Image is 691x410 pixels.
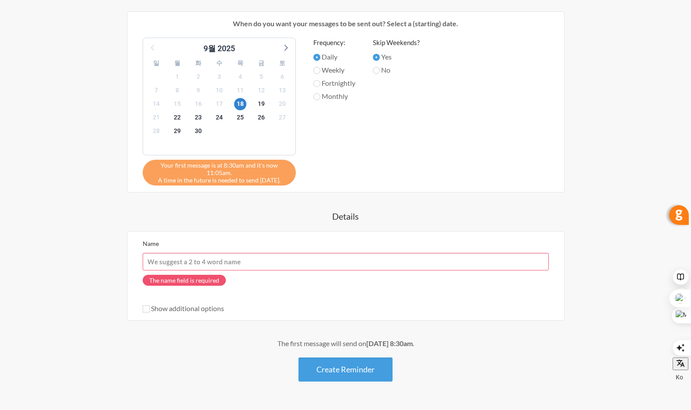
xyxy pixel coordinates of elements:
input: Weekly [313,67,320,74]
span: 2025년 10월 22일 수요일 [171,112,183,124]
div: The first message will send on . [92,338,600,349]
span: 2025년 10월 11일 토요일 [234,84,246,96]
div: 일 [146,56,167,70]
div: 금 [251,56,272,70]
span: 2025년 10월 19일 일요일 [255,98,267,110]
span: 2025년 10월 20일 월요일 [276,98,288,110]
div: A time in the future is needed to send [DATE]. [143,160,296,186]
h4: Details [92,210,600,222]
span: Your first message is at 8:30am and it's now 11:05am. [149,161,289,176]
input: Show additional options [143,305,150,312]
span: 2025년 10월 16일 목요일 [192,98,204,110]
span: 2025년 10월 1일 수요일 [171,70,183,83]
input: We suggest a 2 to 4 word name [143,253,549,270]
input: No [373,67,380,74]
p: When do you want your messages to be sent out? Select a (starting) date. [134,18,558,29]
span: 2025년 10월 7일 화요일 [150,84,162,96]
span: 2025년 10월 24일 금요일 [213,112,225,124]
span: 2025년 10월 30일 목요일 [192,125,204,137]
span: 2025년 10월 27일 월요일 [276,112,288,124]
div: 수 [209,56,230,70]
span: 2025년 10월 5일 일요일 [255,70,267,83]
span: 2025년 10월 6일 월요일 [276,70,288,83]
input: Monthly [313,93,320,100]
span: 2025년 10월 14일 화요일 [150,98,162,110]
label: Skip Weekends? [373,38,420,48]
span: 2025년 10월 8일 수요일 [171,84,183,96]
span: 2025년 10월 2일 목요일 [192,70,204,83]
span: 2025년 10월 3일 금요일 [213,70,225,83]
div: 토 [272,56,293,70]
span: 2025년 10월 15일 수요일 [171,98,183,110]
span: 2025년 10월 25일 토요일 [234,112,246,124]
label: Yes [373,52,420,62]
label: Show additional options [143,304,224,312]
div: 월 [167,56,188,70]
input: Fortnightly [313,80,320,87]
button: Create Reminder [298,357,393,382]
label: Fortnightly [313,78,355,88]
label: Frequency: [313,38,355,48]
label: Weekly [313,65,355,75]
span: 2025년 10월 10일 금요일 [213,84,225,96]
div: 9월 2025 [200,42,239,54]
label: No [373,65,420,75]
div: 화 [188,56,209,70]
div: 목 [230,56,251,70]
strong: [DATE] 8:30am [366,339,413,347]
span: 2025년 10월 9일 목요일 [192,84,204,96]
span: 2025년 10월 21일 화요일 [150,112,162,124]
span: 2025년 10월 29일 수요일 [171,125,183,137]
label: Name [143,240,159,247]
label: Daily [313,52,355,62]
label: Monthly [313,91,355,102]
span: 2025년 10월 26일 일요일 [255,112,267,124]
input: Yes [373,54,380,61]
input: Daily [313,54,320,61]
span: 2025년 10월 28일 화요일 [150,125,162,137]
span: 2025년 10월 12일 일요일 [255,84,267,96]
span: The name field is required [143,275,226,286]
span: 2025년 10월 18일 토요일 [234,98,246,110]
span: 2025년 10월 13일 월요일 [276,84,288,96]
span: 2025년 10월 4일 토요일 [234,70,246,83]
span: 2025년 10월 17일 금요일 [213,98,225,110]
span: 2025년 10월 23일 목요일 [192,112,204,124]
